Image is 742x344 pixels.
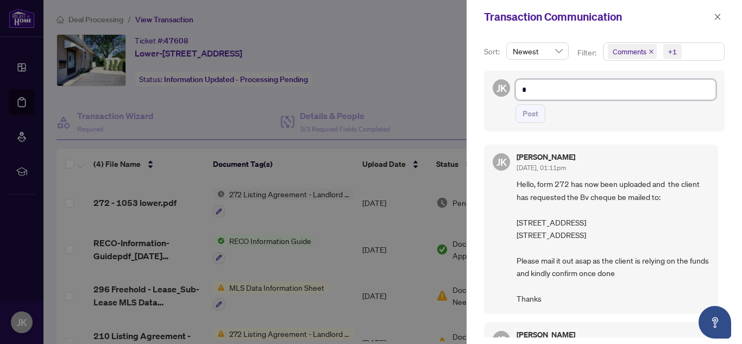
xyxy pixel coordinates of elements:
span: JK [496,80,507,96]
span: Newest [513,43,562,59]
p: Sort: [484,46,502,58]
button: Post [515,104,545,123]
span: Comments [613,46,646,57]
button: Open asap [699,306,731,339]
span: JK [496,154,507,170]
p: Filter: [577,47,598,59]
span: Hello, form 272 has now been uploaded and the client has requested the Bv cheque be mailed to: [S... [517,178,709,305]
h5: [PERSON_NAME] [517,331,575,339]
h5: [PERSON_NAME] [517,153,575,161]
span: Comments [608,44,657,59]
span: [DATE], 01:11pm [517,164,566,172]
div: Transaction Communication [484,9,710,25]
span: close [714,13,721,21]
span: close [649,49,654,54]
div: +1 [668,46,677,57]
